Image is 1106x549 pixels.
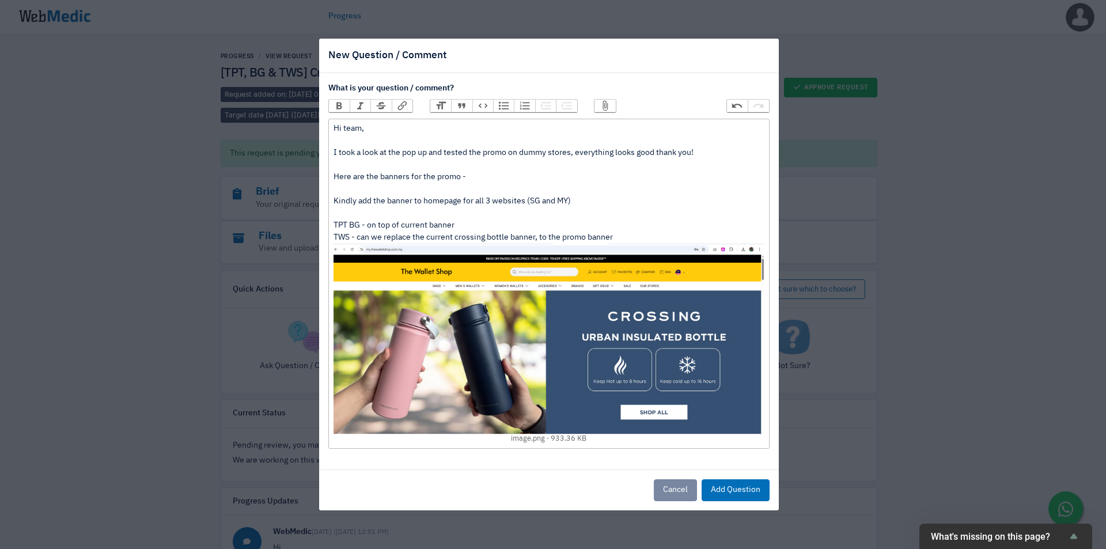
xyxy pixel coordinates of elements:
[931,531,1067,542] span: What's missing on this page?
[430,100,451,112] button: Heading
[727,100,748,112] button: Undo
[702,479,770,501] button: Add Question
[748,100,768,112] button: Redo
[556,100,577,112] button: Increase Level
[328,48,446,63] h5: New Question / Comment
[511,435,545,442] span: image.png
[328,84,454,92] strong: What is your question / comment?
[329,100,350,112] button: Bold
[370,100,391,112] button: Strikethrough
[334,123,764,445] div: Hi team, I took a look at the pop up and tested the promo on dummy stores, everything looks good ...
[472,100,493,112] button: Code
[334,335,764,443] a: image.png 933.36 KB
[451,100,472,112] button: Quote
[535,100,556,112] button: Decrease Level
[654,479,697,501] button: Cancel
[594,100,615,112] button: Attach Files
[350,100,370,112] button: Italic
[334,244,764,434] img: task-upload-1755076428.png
[931,529,1081,543] button: Show survey - What's missing on this page?
[493,100,514,112] button: Bullets
[392,100,412,112] button: Link
[514,100,535,112] button: Numbers
[547,435,586,442] span: 933.36 KB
